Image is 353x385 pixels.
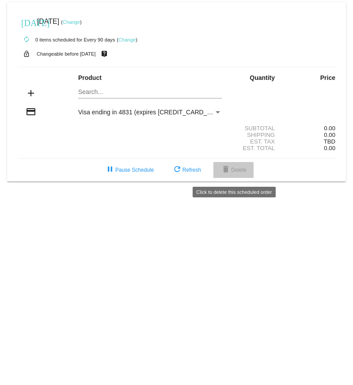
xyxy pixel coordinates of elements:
mat-icon: add [26,88,36,98]
strong: Quantity [250,74,275,81]
button: Delete [213,162,254,178]
mat-icon: lock_open [21,48,32,60]
span: 0.00 [324,145,335,151]
mat-icon: autorenew [21,34,32,45]
a: Change [118,37,136,42]
mat-icon: delete [220,165,231,175]
div: Subtotal [229,125,282,132]
input: Search... [78,89,222,96]
div: 0.00 [282,125,335,132]
small: Changeable before [DATE] [37,51,96,57]
mat-select: Payment Method [78,109,222,116]
span: Pause Schedule [105,167,154,173]
div: Shipping [229,132,282,138]
mat-icon: [DATE] [21,17,32,27]
a: Change [63,19,80,25]
small: ( ) [61,19,82,25]
strong: Price [320,74,335,81]
mat-icon: credit_card [26,106,36,117]
button: Refresh [165,162,208,178]
small: ( ) [117,37,137,42]
mat-icon: pause [105,165,115,175]
small: 0 items scheduled for Every 90 days [18,37,115,42]
button: Pause Schedule [98,162,161,178]
mat-icon: refresh [172,165,182,175]
span: 0.00 [324,132,335,138]
strong: Product [78,74,102,81]
mat-icon: live_help [99,48,110,60]
span: Refresh [172,167,201,173]
div: Est. Total [229,145,282,151]
span: Visa ending in 4831 (expires [CREDIT_CARD_DATA]) [78,109,226,116]
span: Delete [220,167,247,173]
span: TBD [324,138,335,145]
div: Est. Tax [229,138,282,145]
